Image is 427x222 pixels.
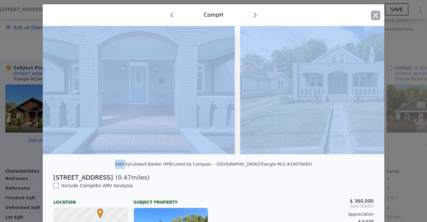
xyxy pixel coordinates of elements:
[219,212,374,217] div: Appreciation
[115,162,173,167] div: Sold by Coldwell Banker HPW .
[43,26,235,154] img: Property Img
[204,11,224,19] div: Comp H
[96,207,105,217] span: •
[118,174,131,181] span: 0.47
[53,194,128,205] div: Location
[219,204,374,209] span: Sold [DATE]
[350,198,374,204] span: $ 360,000
[173,162,312,167] div: Listed by Compass -- [GEOGRAPHIC_DATA] (Triangle MLS #10076085)
[113,173,149,182] span: ( miles)
[59,183,135,188] span: Include Comp H in ARV Analysis
[96,209,100,213] div: •
[53,173,113,182] div: [STREET_ADDRESS]
[133,194,208,205] div: Subject Property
